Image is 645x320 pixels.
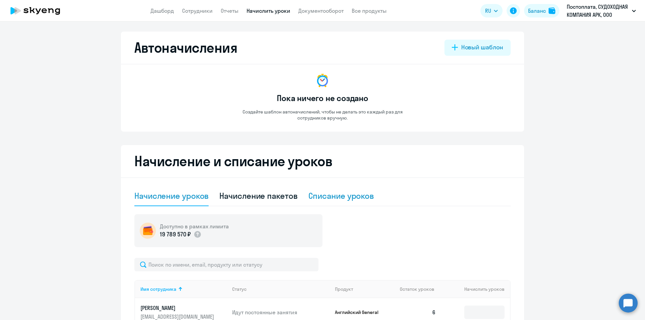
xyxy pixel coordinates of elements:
[314,73,331,89] img: no-data
[298,7,344,14] a: Документооборот
[352,7,387,14] a: Все продукты
[549,7,555,14] img: balance
[277,93,368,103] h3: Пока ничего не создано
[221,7,239,14] a: Отчеты
[219,190,297,201] div: Начисление пакетов
[528,7,546,15] div: Баланс
[232,286,330,292] div: Статус
[480,4,503,17] button: RU
[134,258,318,271] input: Поиск по имени, email, продукту или статусу
[228,109,417,121] p: Создайте шаблон автоначислений, чтобы не делать это каждый раз для сотрудников вручную.
[150,7,174,14] a: Дашборд
[232,286,247,292] div: Статус
[140,223,156,239] img: wallet-circle.png
[134,190,209,201] div: Начисление уроков
[232,309,330,316] p: Идут постоянные занятия
[160,223,229,230] h5: Доступно в рамках лимита
[485,7,491,15] span: RU
[441,280,510,298] th: Начислить уроков
[134,153,511,169] h2: Начисление и списание уроков
[140,304,216,312] p: [PERSON_NAME]
[524,4,559,17] button: Балансbalance
[400,286,441,292] div: Остаток уроков
[182,7,213,14] a: Сотрудники
[400,286,434,292] span: Остаток уроков
[567,3,629,19] p: Постоплата, СУДОХОДНАЯ КОМПАНИЯ АРК, ООО
[335,309,385,315] p: Английский General
[461,43,503,52] div: Новый шаблон
[140,286,176,292] div: Имя сотрудника
[160,230,191,239] p: 19 789 570 ₽
[308,190,374,201] div: Списание уроков
[563,3,639,19] button: Постоплата, СУДОХОДНАЯ КОМПАНИЯ АРК, ООО
[335,286,353,292] div: Продукт
[444,40,511,56] button: Новый шаблон
[134,40,237,56] h2: Автоначисления
[247,7,290,14] a: Начислить уроки
[335,286,395,292] div: Продукт
[140,286,227,292] div: Имя сотрудника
